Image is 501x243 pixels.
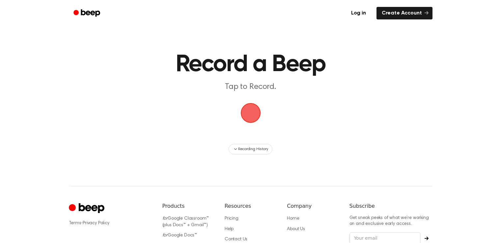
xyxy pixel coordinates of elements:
[238,146,268,152] span: Recording History
[162,233,197,238] a: forGoogle Docs™
[349,202,432,210] h6: Subscribe
[69,221,81,226] a: Terms
[229,144,272,154] button: Recording History
[69,7,106,20] a: Beep
[287,202,339,210] h6: Company
[225,202,276,210] h6: Resources
[421,236,432,240] button: Subscribe
[287,227,305,231] a: About Us
[162,233,168,238] i: for
[376,7,432,19] a: Create Account
[124,82,377,93] p: Tap to Record.
[83,221,109,226] a: Privacy Policy
[345,6,373,21] a: Log in
[69,220,152,227] div: ·
[162,216,209,228] a: forGoogle Classroom™ (plus Docs™ + Gmail™)
[225,216,238,221] a: Pricing
[82,53,419,76] h1: Record a Beep
[349,215,432,227] p: Get sneak peeks of what we’re working on and exclusive early access.
[162,202,214,210] h6: Products
[69,202,106,215] a: Cruip
[225,237,247,242] a: Contact Us
[162,216,168,221] i: for
[225,227,234,231] a: Help
[287,216,299,221] a: Home
[241,103,261,123] button: Beep Logo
